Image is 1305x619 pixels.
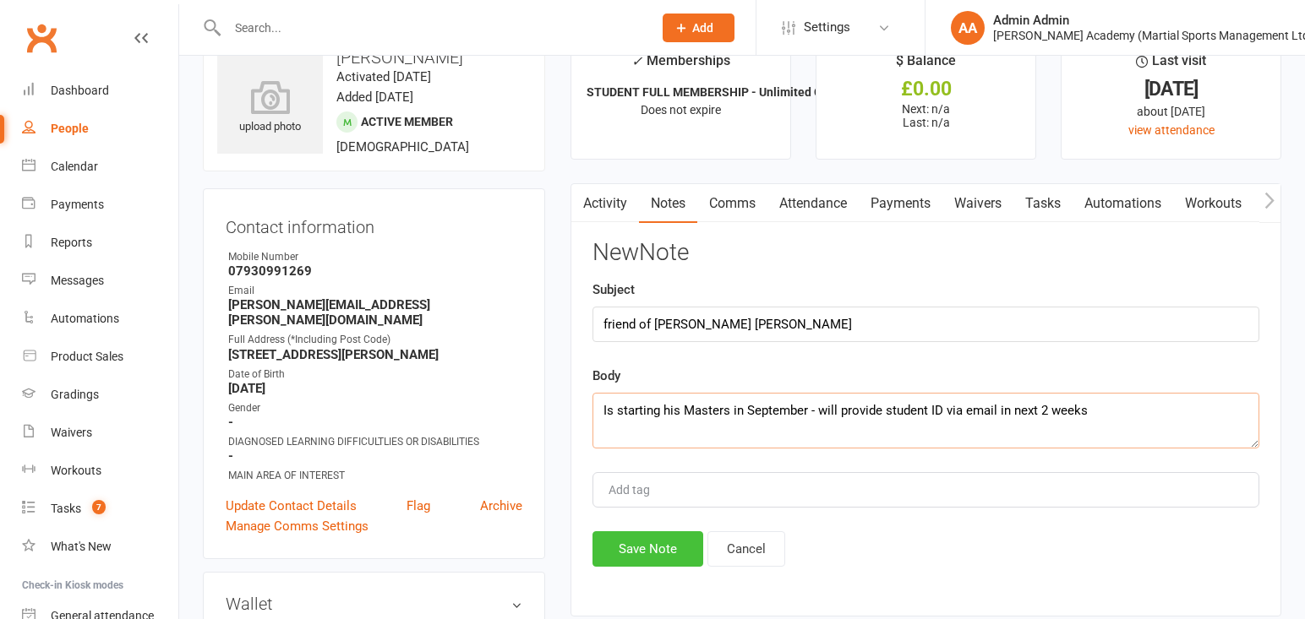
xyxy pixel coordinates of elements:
[51,502,81,515] div: Tasks
[228,448,522,464] strong: -
[22,452,178,490] a: Workouts
[22,148,178,186] a: Calendar
[1173,184,1253,223] a: Workouts
[407,496,430,516] a: Flag
[51,388,99,401] div: Gradings
[1073,184,1173,223] a: Automations
[22,224,178,262] a: Reports
[767,184,859,223] a: Attendance
[1077,102,1265,121] div: about [DATE]
[228,332,522,348] div: Full Address (*Including Post Code)
[592,280,635,300] label: Subject
[51,160,98,173] div: Calendar
[228,249,522,265] div: Mobile Number
[226,496,357,516] a: Update Contact Details
[607,480,666,500] input: Add tag
[51,312,119,325] div: Automations
[631,50,730,81] div: Memberships
[22,528,178,566] a: What's New
[361,115,453,128] span: Active member
[51,350,123,363] div: Product Sales
[804,8,850,46] span: Settings
[228,468,522,484] div: MAIN AREA OF INTEREST
[22,300,178,338] a: Automations
[592,366,620,386] label: Body
[51,236,92,249] div: Reports
[217,48,531,67] h3: [PERSON_NAME]
[51,84,109,97] div: Dashboard
[228,263,522,279] strong: 07930991269
[92,500,106,514] span: 7
[51,198,104,211] div: Payments
[226,595,522,613] h3: Wallet
[226,211,522,236] h3: Contact information
[692,21,713,35] span: Add
[22,490,178,528] a: Tasks 7
[51,274,104,287] div: Messages
[707,531,785,567] button: Cancel
[228,347,522,362] strong: [STREET_ADDRESS][PERSON_NAME]
[51,540,112,553] div: What's New
[942,184,1013,223] a: Waivers
[1077,80,1265,98] div: [DATE]
[22,110,178,148] a: People
[217,80,323,136] div: upload photo
[480,496,522,516] a: Archive
[639,184,697,223] a: Notes
[587,85,854,99] strong: STUDENT FULL MEMBERSHIP - Unlimited Class...
[859,184,942,223] a: Payments
[832,80,1020,98] div: £0.00
[1136,50,1206,80] div: Last visit
[51,426,92,439] div: Waivers
[336,90,413,105] time: Added [DATE]
[1128,123,1215,137] a: view attendance
[336,69,431,84] time: Activated [DATE]
[663,14,734,42] button: Add
[51,122,89,135] div: People
[228,415,522,430] strong: -
[592,307,1259,342] input: optional
[22,186,178,224] a: Payments
[592,531,703,567] button: Save Note
[228,381,522,396] strong: [DATE]
[22,338,178,376] a: Product Sales
[1013,184,1073,223] a: Tasks
[592,393,1259,448] textarea: Is starting his Masters in September - will provide student ID via email in next 2 weeks
[641,103,721,117] span: Does not expire
[951,11,985,45] div: AA
[336,139,469,155] span: [DEMOGRAPHIC_DATA]
[832,102,1020,129] p: Next: n/a Last: n/a
[228,283,522,299] div: Email
[226,516,369,536] a: Manage Comms Settings
[571,184,639,223] a: Activity
[22,376,178,414] a: Gradings
[51,464,101,477] div: Workouts
[592,240,1259,266] h3: New Note
[228,434,522,450] div: DIAGNOSED LEARNING DIFFICULTLIES OR DISABILITIES
[228,297,522,328] strong: [PERSON_NAME][EMAIL_ADDRESS][PERSON_NAME][DOMAIN_NAME]
[228,367,522,383] div: Date of Birth
[22,72,178,110] a: Dashboard
[20,17,63,59] a: Clubworx
[697,184,767,223] a: Comms
[228,400,522,416] div: Gender
[896,50,956,80] div: $ Balance
[631,53,642,69] i: ✓
[22,414,178,452] a: Waivers
[22,262,178,300] a: Messages
[222,16,641,40] input: Search...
